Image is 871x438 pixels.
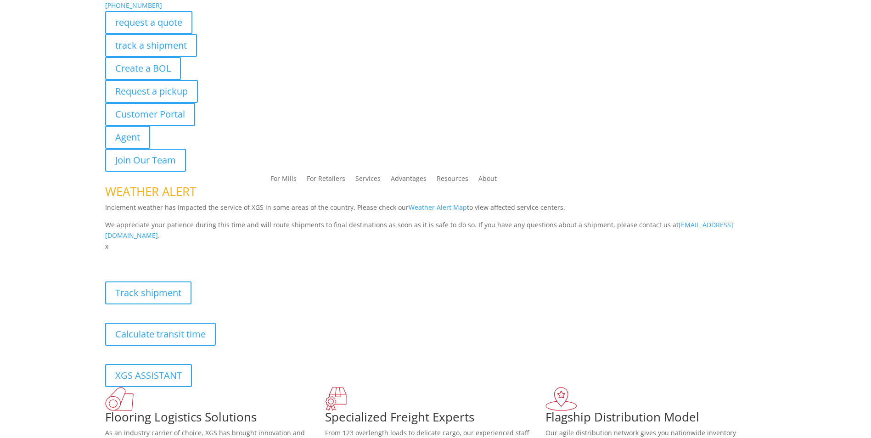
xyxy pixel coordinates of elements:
a: Weather Alert Map [409,203,467,212]
a: Resources [437,175,468,185]
a: Join Our Team [105,149,186,172]
a: Request a pickup [105,80,198,103]
a: Create a BOL [105,57,181,80]
h1: Specialized Freight Experts [325,411,545,427]
img: xgs-icon-focused-on-flooring-red [325,387,347,411]
a: Calculate transit time [105,323,216,346]
h1: Flooring Logistics Solutions [105,411,326,427]
a: Agent [105,126,150,149]
a: Track shipment [105,281,191,304]
a: For Retailers [307,175,345,185]
img: xgs-icon-flagship-distribution-model-red [545,387,577,411]
p: x [105,241,766,252]
h1: Flagship Distribution Model [545,411,766,427]
b: Visibility, transparency, and control for your entire supply chain. [105,253,310,262]
span: WEATHER ALERT [105,183,196,200]
a: XGS ASSISTANT [105,364,192,387]
a: track a shipment [105,34,197,57]
a: request a quote [105,11,192,34]
a: Advantages [391,175,427,185]
a: For Mills [270,175,297,185]
a: [PHONE_NUMBER] [105,1,162,10]
a: Services [355,175,381,185]
a: Customer Portal [105,103,195,126]
a: About [478,175,497,185]
img: xgs-icon-total-supply-chain-intelligence-red [105,387,134,411]
p: We appreciate your patience during this time and will route shipments to final destinations as so... [105,219,766,241]
p: Inclement weather has impacted the service of XGS in some areas of the country. Please check our ... [105,202,766,219]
